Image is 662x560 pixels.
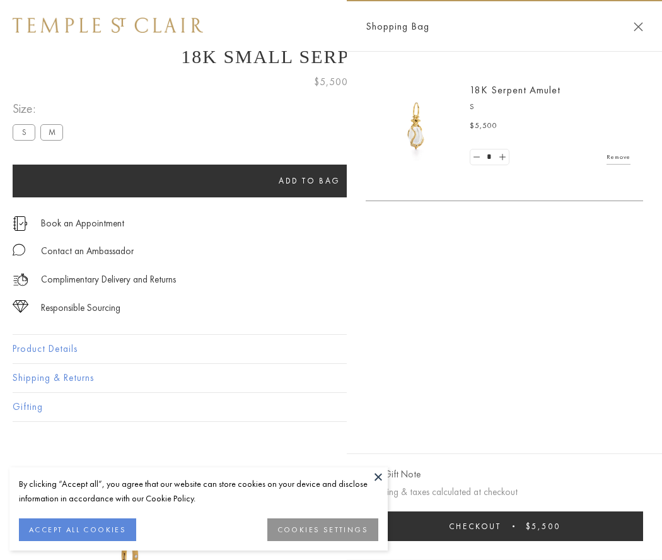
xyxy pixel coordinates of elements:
span: Shopping Bag [366,18,429,35]
button: Add to bag [13,165,607,197]
img: Temple St. Clair [13,18,203,33]
div: Contact an Ambassador [41,243,134,259]
button: Checkout $5,500 [366,511,643,541]
a: Set quantity to 2 [496,149,508,165]
a: 18K Serpent Amulet [470,83,560,96]
p: S [470,101,630,114]
p: Shipping & taxes calculated at checkout [366,484,643,500]
a: Set quantity to 0 [470,149,483,165]
span: Add to bag [279,175,340,186]
span: $5,500 [526,521,560,532]
button: Product Details [13,335,649,363]
button: ACCEPT ALL COOKIES [19,518,136,541]
button: Gifting [13,393,649,421]
button: Close Shopping Bag [634,22,643,32]
img: icon_appointment.svg [13,216,28,231]
a: Remove [607,150,630,164]
span: $5,500 [470,120,497,132]
h1: 18K Small Serpent Amulet [13,46,649,67]
div: By clicking “Accept all”, you agree that our website can store cookies on your device and disclos... [19,477,378,506]
button: Shipping & Returns [13,364,649,392]
label: M [40,124,63,140]
img: icon_sourcing.svg [13,300,28,313]
img: P51836-E11SERPPV [378,88,454,164]
a: Book an Appointment [41,216,124,230]
button: Add Gift Note [366,467,421,482]
div: Responsible Sourcing [41,300,120,316]
span: Checkout [449,521,501,532]
img: MessageIcon-01_2.svg [13,243,25,256]
h3: You May Also Like [32,467,630,487]
img: icon_delivery.svg [13,272,28,288]
p: Complimentary Delivery and Returns [41,272,176,288]
button: COOKIES SETTINGS [267,518,378,541]
span: $5,500 [314,74,348,90]
label: S [13,124,35,140]
span: Size: [13,98,68,119]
